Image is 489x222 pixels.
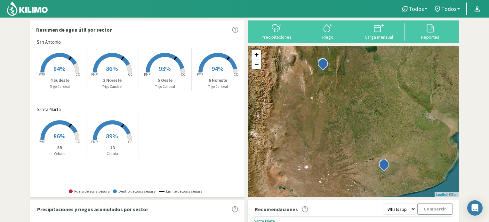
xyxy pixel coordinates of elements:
[436,193,447,196] a: Leaflet
[435,192,459,197] div: | ©
[192,84,245,89] p: Trigo Candeal
[37,205,148,213] p: Precipitaciones y riegos acumulados por sector
[353,23,405,40] button: Carga mensual
[192,77,245,84] p: 6 Noreste
[36,26,112,34] p: Resumen de agua útil por sector
[252,50,261,59] a: Zoom in
[253,35,300,39] div: Precipitaciones
[106,132,118,140] span: 89%
[34,144,86,151] p: 5B
[53,65,65,73] span: 84%
[34,84,86,89] p: Trigo Candeal
[86,77,139,84] p: 2 Noreste
[37,106,61,113] span: Santa Marta
[252,59,261,69] a: Zoom out
[128,72,133,77] tspan: CC
[91,72,98,77] tspan: PMP
[39,140,45,144] tspan: PMP
[451,193,457,196] a: Esri
[212,65,223,73] span: 94%
[106,65,118,73] span: 86%
[37,39,61,46] span: San Antonio
[69,189,110,194] span: Fuera de zona segura
[197,72,203,77] tspan: PMP
[34,151,86,157] p: Cebada
[53,132,65,140] span: 86%
[144,72,150,77] tspan: PMP
[34,77,86,84] p: 4 Sudeste
[255,205,298,213] p: Recomendaciones
[159,189,203,194] span: Límite de zona segura
[139,77,191,84] p: 5 Oeste
[76,140,80,144] tspan: CC
[405,23,456,40] button: Reportes
[302,23,353,40] button: Riego
[409,5,424,12] span: Todos
[467,200,483,216] div: Open Intercom Messenger
[181,72,185,77] tspan: CC
[441,5,457,12] span: Todos
[86,84,139,89] p: Trigo Candeal
[304,35,351,39] div: Riego
[6,1,48,16] img: Kilimo
[86,151,139,157] p: Cebada
[91,140,98,144] tspan: PMP
[159,65,171,73] span: 93%
[86,144,139,151] p: 1B
[128,140,133,144] tspan: CC
[355,35,403,39] div: Carga mensual
[139,84,191,89] p: Trigo Candeal
[406,35,454,39] div: Reportes
[251,23,302,40] button: Precipitaciones
[234,72,238,77] tspan: CC
[76,72,80,77] tspan: CC
[113,189,156,194] span: Dentro de zona segura
[39,72,45,77] tspan: PMP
